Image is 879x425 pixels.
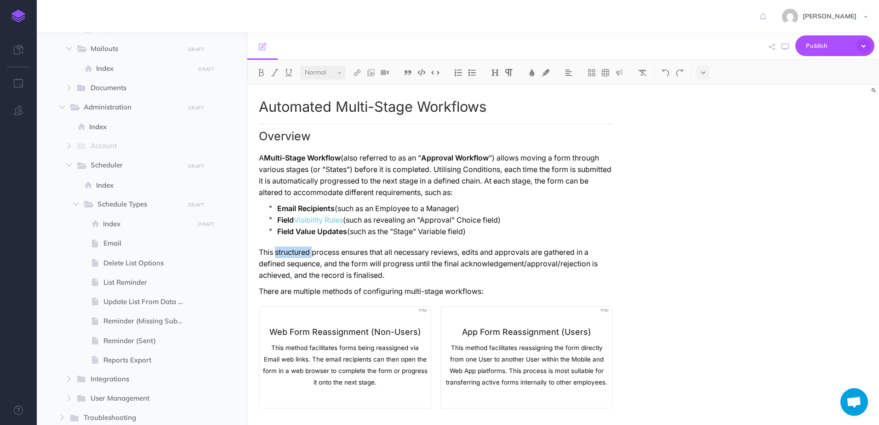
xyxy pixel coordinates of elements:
button: DRAFT [185,44,208,55]
img: Text color button [528,69,536,76]
small: DRAFT [188,202,204,208]
img: Headings dropdown button [491,69,499,76]
strong: Field [277,216,343,224]
img: Link button [353,69,361,76]
span: List Reminder [103,277,192,288]
button: Publish [795,35,874,56]
span: Index [96,180,192,191]
small: DRAFT [188,46,204,52]
img: Ordered list button [454,69,462,76]
span: Update List From Data Source [103,296,192,307]
img: Add image button [367,69,375,76]
span: User Management [91,393,178,405]
img: Inline code button [431,69,439,76]
img: logo-mark.svg [11,10,25,23]
p: This structured process ensures that all necessary reviews, edits and approvals are gathered in a... [259,247,613,281]
button: DRAFT [195,219,218,230]
span: This method facilitates reassigning the form directly from one User to another User within the Mo... [445,342,609,388]
p: Web Form Reassignment (Non-Users) [263,326,428,338]
h1: Automated Multi-Stage Workflows [259,99,613,115]
span: This method facilitates forms being reassigned via Email web links. The email recipients can then... [263,342,428,388]
div: Open chat [840,388,868,416]
small: DRAFT [198,66,214,72]
strong: Email Recipients [277,204,335,213]
img: Redo [675,69,684,76]
img: de744a1c6085761c972ea050a2b8d70b.jpg [782,9,798,25]
button: DRAFT [185,103,208,113]
strong: Approval Workflow [421,154,489,162]
p: App Form Reassignment (Users) [445,326,609,338]
img: Create table button [601,69,610,76]
span: Index [89,121,192,132]
img: Text background color button [542,69,550,76]
img: Blockquote button [404,69,412,76]
img: Unordered list button [468,69,476,76]
p: (such as revealing an "Approval" Choice field) [277,214,613,226]
img: Undo [662,69,670,76]
img: Add video button [381,69,389,76]
span: [PERSON_NAME] [798,12,861,20]
button: DRAFT [185,200,208,210]
span: Documents [91,82,178,94]
img: Italic button [271,69,279,76]
small: DRAFT [188,105,204,111]
small: DRAFT [198,221,214,227]
img: Clear styles button [638,69,646,76]
span: Publish [806,39,852,53]
p: There are multiple methods of configuring multi-stage workflows: [259,286,613,297]
button: DRAFT [185,161,208,172]
span: Index [96,63,192,74]
span: Index [103,218,192,230]
img: Alignment dropdown menu button [565,69,573,76]
span: Administration [84,102,178,114]
img: Paragraph button [505,69,513,76]
img: Underline button [285,69,293,76]
span: Email [103,238,192,249]
span: Account [91,140,178,152]
img: Callout dropdown menu button [615,69,623,76]
p: (such as the "Stage" Variable field) [277,226,613,237]
span: Scheduler [91,160,178,172]
a: Visibility Rules [294,216,343,224]
span: Troubleshooting [84,412,178,424]
span: Integrations [91,373,178,385]
span: Reports Export [103,355,192,366]
button: DRAFT [195,64,218,75]
img: Code block button [417,69,426,76]
strong: Multi-Stage Workflow [264,154,341,162]
span: Mailouts [91,43,178,55]
strong: Field Value Updates [277,227,347,236]
img: Bold button [257,69,265,76]
p: A (also referred to as an " ") allows moving a form through various stages (or "States") before i... [259,152,613,198]
span: Reminder (Missing Submission) [103,316,192,327]
p: (such as an Employee to a Manager) [277,203,613,214]
small: DRAFT [188,163,204,169]
h2: Overview [259,124,613,143]
span: Reminder (Sent) [103,335,192,346]
span: Schedule Types [97,199,178,211]
span: Delete List Options [103,258,192,269]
